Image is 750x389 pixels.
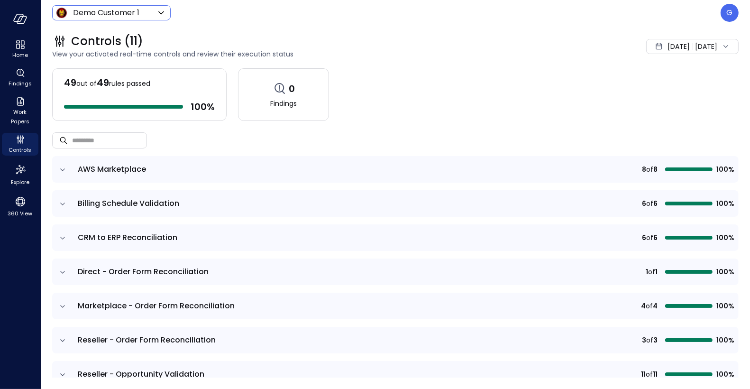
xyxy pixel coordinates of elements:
[191,101,215,113] span: 100 %
[270,98,297,109] span: Findings
[668,41,690,52] span: [DATE]
[646,335,653,345] span: of
[12,50,28,60] span: Home
[646,301,653,311] span: of
[64,76,76,89] span: 49
[716,198,733,209] span: 100%
[655,267,658,277] span: 1
[58,302,67,311] button: expand row
[716,164,733,175] span: 100%
[716,267,733,277] span: 100%
[58,268,67,277] button: expand row
[653,335,658,345] span: 3
[9,145,32,155] span: Controls
[78,232,177,243] span: CRM to ERP Reconciliation
[653,198,658,209] span: 6
[642,164,646,175] span: 8
[58,336,67,345] button: expand row
[58,370,67,380] button: expand row
[716,369,733,380] span: 100%
[2,95,38,127] div: Work Papers
[58,165,67,175] button: expand row
[2,133,38,156] div: Controls
[6,107,35,126] span: Work Papers
[78,164,146,175] span: AWS Marketplace
[641,301,646,311] span: 4
[58,199,67,209] button: expand row
[2,38,38,61] div: Home
[58,233,67,243] button: expand row
[646,164,653,175] span: of
[646,232,653,243] span: of
[71,34,143,49] span: Controls (11)
[642,232,646,243] span: 6
[78,369,204,380] span: Reseller - Opportunity Validation
[238,68,329,121] a: 0Findings
[721,4,739,22] div: Guy
[78,266,209,277] span: Direct - Order Form Reconciliation
[648,267,655,277] span: of
[2,161,38,188] div: Explore
[653,301,658,311] span: 4
[97,76,109,89] span: 49
[2,194,38,219] div: 360 View
[11,177,29,187] span: Explore
[78,334,216,345] span: Reseller - Order Form Reconciliation
[641,369,646,380] span: 11
[727,7,733,19] p: G
[653,164,658,175] span: 8
[2,66,38,89] div: Findings
[646,267,648,277] span: 1
[716,232,733,243] span: 100%
[78,198,179,209] span: Billing Schedule Validation
[78,300,235,311] span: Marketplace - Order Form Reconciliation
[73,7,139,19] p: Demo Customer 1
[52,49,506,59] span: View your activated real-time controls and review their execution status
[642,198,646,209] span: 6
[642,335,646,345] span: 3
[646,369,653,380] span: of
[76,79,97,88] span: out of
[716,335,733,345] span: 100%
[8,209,33,218] span: 360 View
[56,7,67,19] img: Icon
[653,369,658,380] span: 11
[653,232,658,243] span: 6
[289,83,295,95] span: 0
[109,79,150,88] span: rules passed
[646,198,653,209] span: of
[9,79,32,88] span: Findings
[716,301,733,311] span: 100%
